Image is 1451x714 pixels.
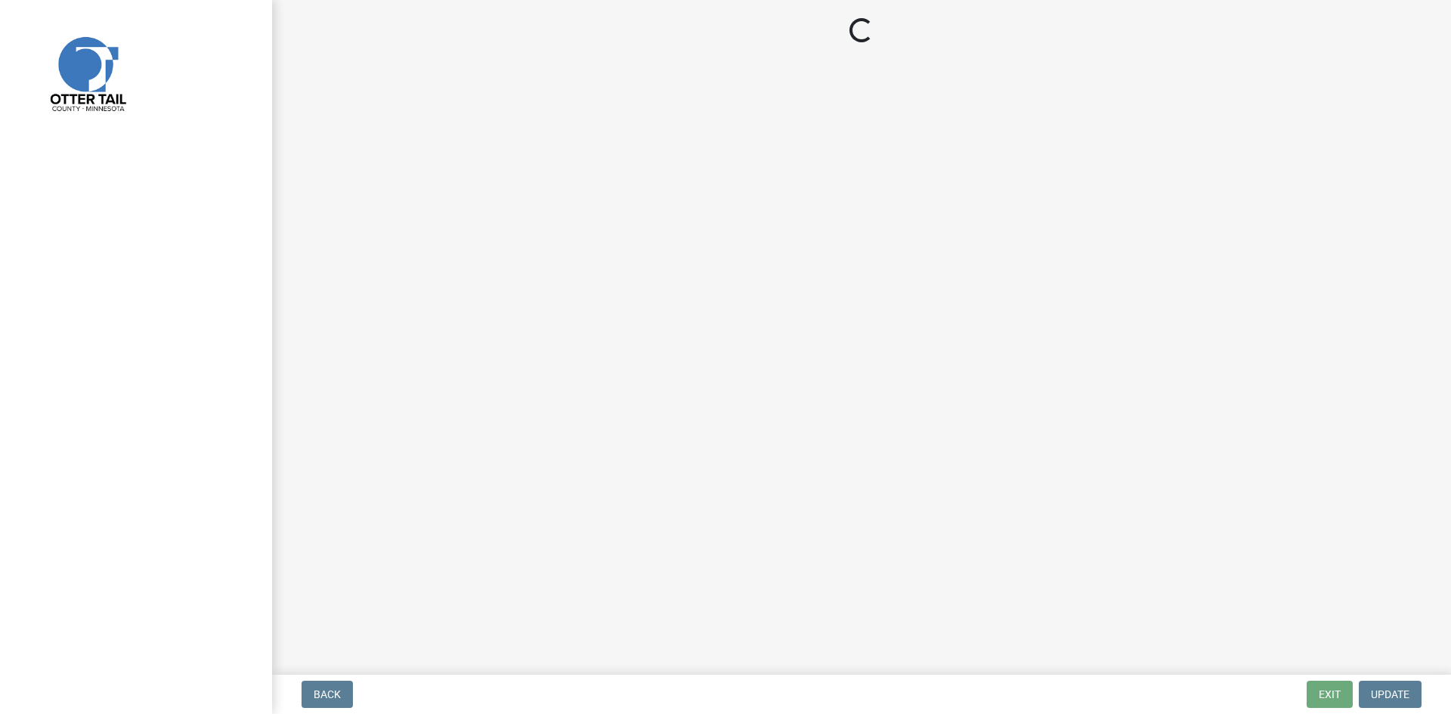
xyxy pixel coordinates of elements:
img: Otter Tail County, Minnesota [30,16,144,129]
button: Exit [1307,681,1353,708]
button: Update [1359,681,1422,708]
button: Back [302,681,353,708]
span: Update [1371,688,1409,700]
span: Back [314,688,341,700]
